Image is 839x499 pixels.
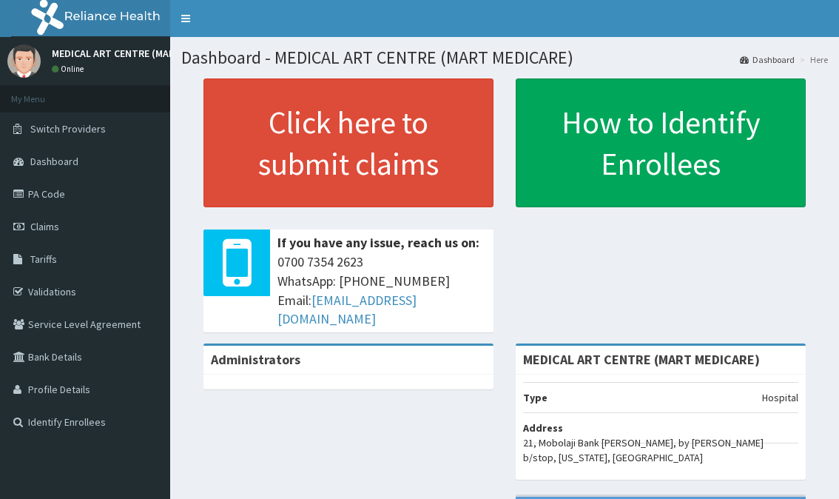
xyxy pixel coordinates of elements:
[30,252,57,266] span: Tariffs
[277,292,417,328] a: [EMAIL_ADDRESS][DOMAIN_NAME]
[277,252,486,329] span: 0700 7354 2623 WhatsApp: [PHONE_NUMBER] Email:
[52,48,232,58] p: MEDICAL ART CENTRE (MART MEDICARE)
[52,64,87,74] a: Online
[796,53,828,66] li: Here
[516,78,806,207] a: How to Identify Enrollees
[523,435,798,465] p: 21, Mobolaji Bank [PERSON_NAME], by [PERSON_NAME] b/stop, [US_STATE], [GEOGRAPHIC_DATA]
[762,390,798,405] p: Hospital
[181,48,828,67] h1: Dashboard - MEDICAL ART CENTRE (MART MEDICARE)
[30,122,106,135] span: Switch Providers
[523,421,563,435] b: Address
[7,44,41,78] img: User Image
[211,351,300,368] b: Administrators
[30,155,78,168] span: Dashboard
[30,220,59,233] span: Claims
[203,78,493,207] a: Click here to submit claims
[523,351,760,368] strong: MEDICAL ART CENTRE (MART MEDICARE)
[277,234,479,251] b: If you have any issue, reach us on:
[523,391,547,404] b: Type
[740,53,795,66] a: Dashboard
